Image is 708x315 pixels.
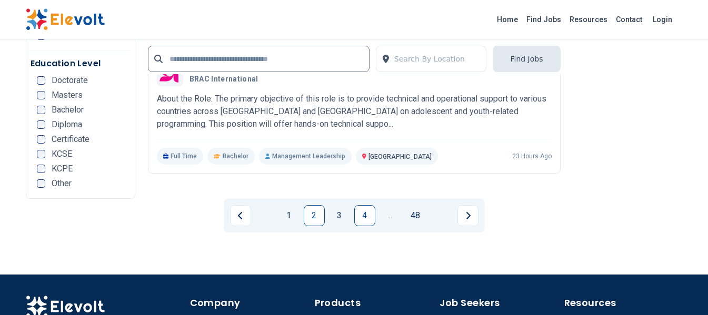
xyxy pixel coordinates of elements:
input: KCPE [37,165,45,173]
p: 23 hours ago [512,152,552,160]
h4: Resources [564,296,683,310]
span: Masters [52,91,83,99]
ul: Pagination [230,205,478,226]
img: Elevolt [26,8,105,31]
a: Page 4 [354,205,375,226]
span: BRAC International [190,75,258,84]
iframe: Chat Widget [655,265,708,315]
span: KCPE [52,165,73,173]
a: Page 2 is your current page [304,205,325,226]
span: Bachelor [52,106,84,114]
span: Other [52,32,72,40]
span: KCSE [52,150,72,158]
a: Page 3 [329,205,350,226]
p: Full Time [157,148,204,165]
a: Login [646,9,679,30]
h5: Education Level [31,57,131,70]
a: Page 48 [405,205,426,226]
span: Other [52,179,72,188]
input: KCSE [37,150,45,158]
input: Doctorate [37,76,45,85]
a: Contact [612,11,646,28]
span: Doctorate [52,76,88,85]
span: Bachelor [223,152,248,160]
h4: Company [190,296,308,310]
a: Previous page [230,205,251,226]
span: [GEOGRAPHIC_DATA] [368,153,432,160]
input: Other [37,179,45,188]
input: Diploma [37,120,45,129]
h4: Products [315,296,433,310]
a: Resources [565,11,612,28]
a: BRAC InternationalSenior Manager/ Manager Youth Empowerment ProgrammeBRAC InternationalAbout the ... [157,60,552,165]
h4: Job Seekers [440,296,558,310]
a: Jump forward [380,205,401,226]
a: Home [493,11,522,28]
button: Find Jobs [493,46,560,72]
p: Management Leadership [259,148,352,165]
a: Page 1 [278,205,300,226]
input: Masters [37,91,45,99]
span: Certificate [52,135,89,144]
p: About the Role: The primary objective of this role is to provide technical and operational suppor... [157,93,552,130]
input: Certificate [37,135,45,144]
a: Find Jobs [522,11,565,28]
input: Bachelor [37,106,45,114]
a: Next page [457,205,478,226]
span: Diploma [52,120,82,129]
